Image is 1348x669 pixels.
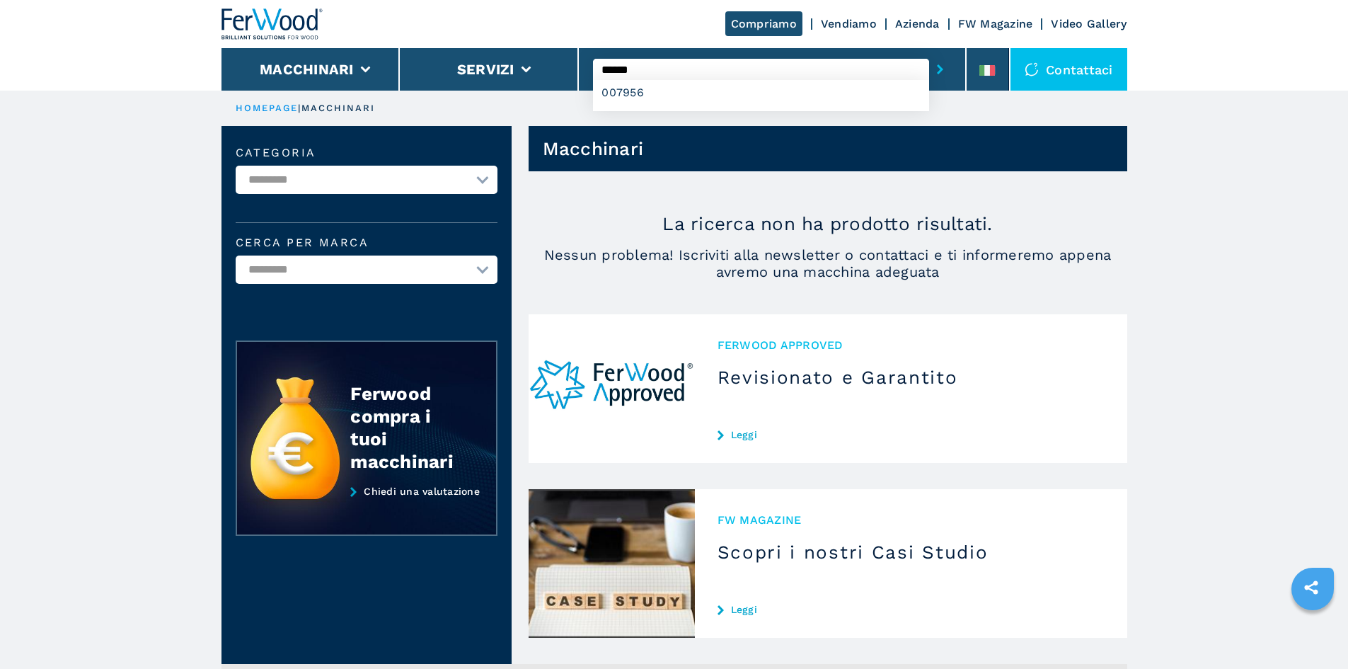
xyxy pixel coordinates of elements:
[529,489,695,638] img: Scopri i nostri Casi Studio
[543,137,644,160] h1: Macchinari
[718,337,1105,353] span: Ferwood Approved
[593,80,929,105] div: 007956
[1294,570,1329,605] a: sharethis
[221,8,323,40] img: Ferwood
[301,102,376,115] p: macchinari
[350,382,468,473] div: Ferwood compra i tuoi macchinari
[821,17,877,30] a: Vendiamo
[1010,48,1127,91] div: Contattaci
[529,212,1127,235] p: La ricerca non ha prodotto risultati.
[298,103,301,113] span: |
[457,61,514,78] button: Servizi
[1025,62,1039,76] img: Contattaci
[929,53,951,86] button: submit-button
[529,314,695,463] img: Revisionato e Garantito
[718,366,1105,389] h3: Revisionato e Garantito
[260,61,354,78] button: Macchinari
[529,246,1127,280] span: Nessun problema! Iscriviti alla newsletter o contattaci e ti informeremo appena avremo una macchi...
[1051,17,1127,30] a: Video Gallery
[236,103,299,113] a: HOMEPAGE
[1288,605,1337,658] iframe: Chat
[718,541,1105,564] h3: Scopri i nostri Casi Studio
[718,429,1105,440] a: Leggi
[958,17,1033,30] a: FW Magazine
[236,486,497,537] a: Chiedi una valutazione
[718,512,1105,528] span: FW MAGAZINE
[718,604,1105,615] a: Leggi
[725,11,802,36] a: Compriamo
[236,237,497,248] label: Cerca per marca
[895,17,940,30] a: Azienda
[236,147,497,159] label: Categoria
